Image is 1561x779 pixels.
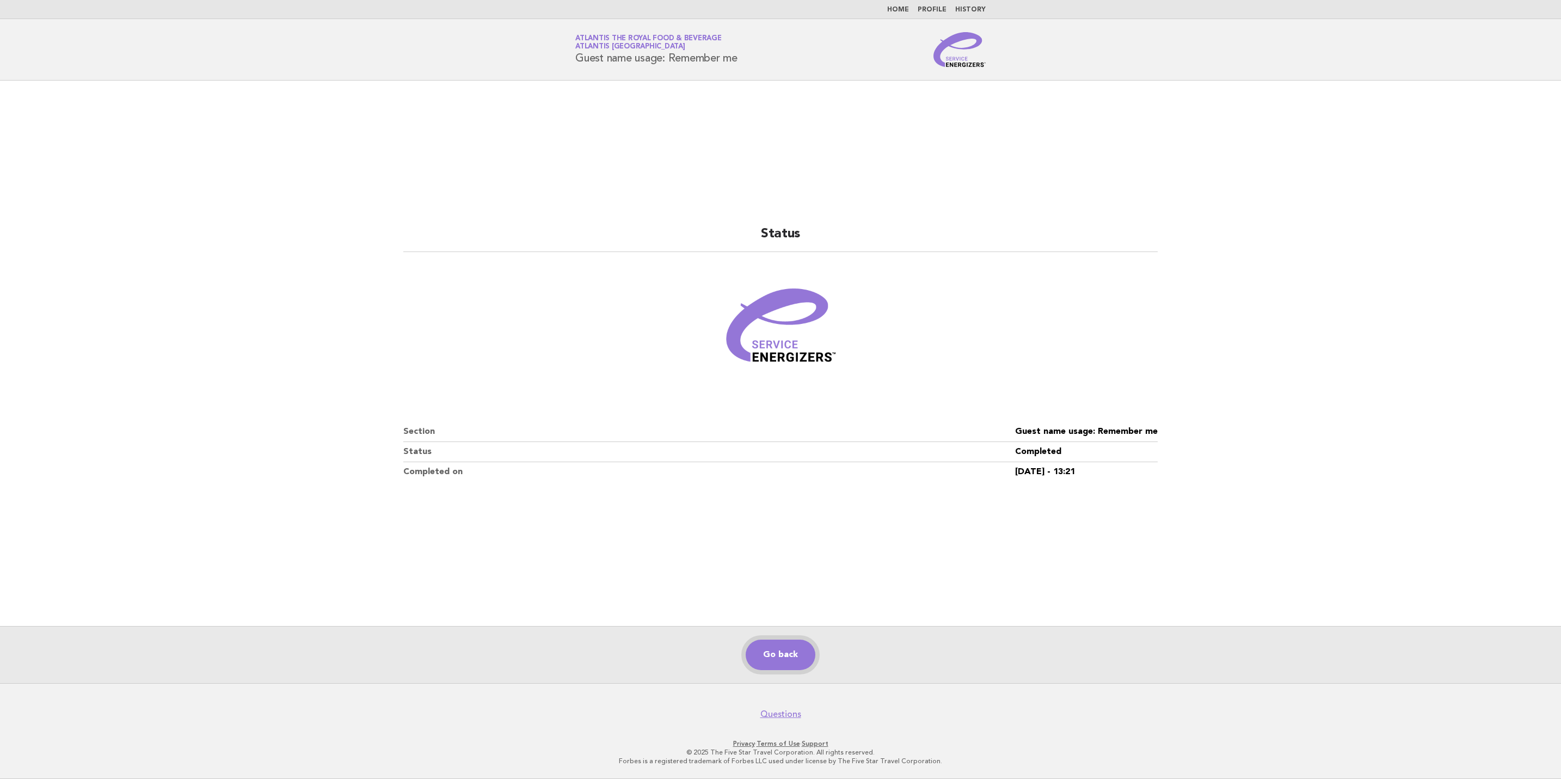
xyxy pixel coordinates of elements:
img: Verified [715,265,846,396]
p: Forbes is a registered trademark of Forbes LLC used under license by The Five Star Travel Corpora... [447,757,1114,765]
p: © 2025 The Five Star Travel Corporation. All rights reserved. [447,748,1114,757]
img: Service Energizers [933,32,986,67]
h2: Status [403,225,1158,252]
h1: Guest name usage: Remember me [575,35,738,64]
dt: Status [403,442,1015,462]
a: Atlantis the Royal Food & BeverageAtlantis [GEOGRAPHIC_DATA] [575,35,722,50]
dd: Completed [1015,442,1158,462]
p: · · [447,739,1114,748]
a: History [955,7,986,13]
a: Home [887,7,909,13]
a: Terms of Use [757,740,800,747]
a: Questions [760,709,801,720]
a: Go back [746,640,815,670]
dt: Completed on [403,462,1015,482]
a: Privacy [733,740,755,747]
a: Profile [918,7,947,13]
a: Support [802,740,828,747]
dd: Guest name usage: Remember me [1015,422,1158,442]
span: Atlantis [GEOGRAPHIC_DATA] [575,44,685,51]
dt: Section [403,422,1015,442]
dd: [DATE] - 13:21 [1015,462,1158,482]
